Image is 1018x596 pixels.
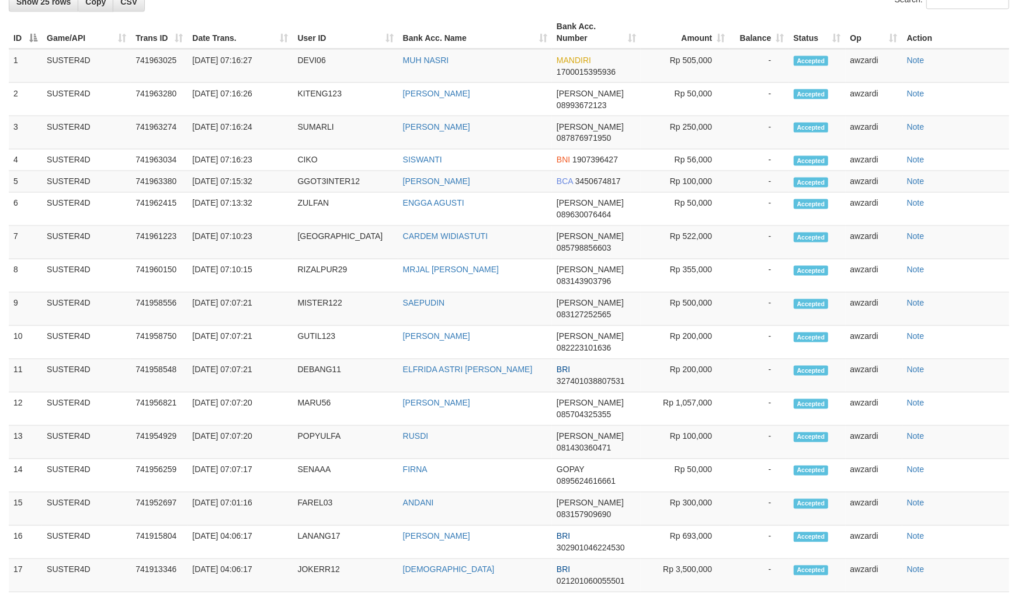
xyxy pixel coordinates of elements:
[846,150,902,171] td: awzardi
[729,116,788,150] td: -
[907,232,925,241] a: Note
[641,226,729,259] td: Rp 522,000
[794,266,829,276] span: Accepted
[9,150,42,171] td: 4
[42,150,131,171] td: SUSTER4D
[575,177,621,186] span: Copy 3450674817 to clipboard
[729,150,788,171] td: -
[557,232,624,241] span: [PERSON_NAME]
[293,193,398,226] td: ZULFAN
[846,16,902,49] th: Op: activate to sort column ascending
[557,477,616,486] span: Copy 0895624616661 to clipboard
[907,432,925,441] a: Note
[789,16,846,49] th: Status: activate to sort column ascending
[641,426,729,459] td: Rp 100,000
[293,150,398,171] td: CIKO
[729,83,788,116] td: -
[794,366,829,376] span: Accepted
[907,465,925,474] a: Note
[293,16,398,49] th: User ID: activate to sort column ascending
[293,359,398,393] td: DEBANG11
[794,178,829,188] span: Accepted
[641,259,729,293] td: Rp 355,000
[293,171,398,193] td: GGOT3INTER12
[557,177,573,186] span: BCA
[794,432,829,442] span: Accepted
[557,532,570,541] span: BRI
[9,459,42,493] td: 14
[293,83,398,116] td: KITENG123
[9,293,42,326] td: 9
[42,193,131,226] td: SUSTER4D
[9,493,42,526] td: 15
[846,326,902,359] td: awzardi
[907,155,925,165] a: Note
[794,399,829,409] span: Accepted
[293,459,398,493] td: SENAAA
[9,559,42,592] td: 17
[403,56,449,65] a: MUH NASRI
[907,532,925,541] a: Note
[641,526,729,559] td: Rp 693,000
[131,83,187,116] td: 741963280
[641,83,729,116] td: Rp 50,000
[729,171,788,193] td: -
[403,122,470,131] a: [PERSON_NAME]
[403,365,533,375] a: ELFRIDA ASTRI [PERSON_NAME]
[641,493,729,526] td: Rp 300,000
[293,559,398,592] td: JOKERR12
[9,259,42,293] td: 8
[641,393,729,426] td: Rp 1,057,000
[131,226,187,259] td: 741961223
[846,193,902,226] td: awzardi
[293,49,398,83] td: DEVI06
[131,293,187,326] td: 741958556
[729,49,788,83] td: -
[729,459,788,493] td: -
[557,365,570,375] span: BRI
[557,465,584,474] span: GOPAY
[403,265,499,275] a: MRJAL [PERSON_NAME]
[794,156,829,166] span: Accepted
[9,83,42,116] td: 2
[293,293,398,326] td: MISTER122
[846,116,902,150] td: awzardi
[131,193,187,226] td: 741962415
[794,199,829,209] span: Accepted
[729,526,788,559] td: -
[187,393,293,426] td: [DATE] 07:07:20
[293,116,398,150] td: SUMARLI
[557,443,611,453] span: Copy 081430360471 to clipboard
[557,277,611,286] span: Copy 083143903796 to clipboard
[9,226,42,259] td: 7
[641,171,729,193] td: Rp 100,000
[187,526,293,559] td: [DATE] 04:06:17
[131,426,187,459] td: 741954929
[131,459,187,493] td: 741956259
[187,116,293,150] td: [DATE] 07:16:24
[42,16,131,49] th: Game/API: activate to sort column ascending
[794,89,829,99] span: Accepted
[557,56,591,65] span: MANDIRI
[557,155,570,165] span: BNI
[846,49,902,83] td: awzardi
[293,226,398,259] td: [GEOGRAPHIC_DATA]
[187,493,293,526] td: [DATE] 07:01:16
[552,16,641,49] th: Bank Acc. Number: activate to sort column ascending
[794,299,829,309] span: Accepted
[794,499,829,509] span: Accepted
[794,233,829,242] span: Accepted
[794,566,829,576] span: Accepted
[557,134,611,143] span: Copy 087876971950 to clipboard
[729,359,788,393] td: -
[907,56,925,65] a: Note
[131,526,187,559] td: 741915804
[557,399,624,408] span: [PERSON_NAME]
[794,332,829,342] span: Accepted
[641,150,729,171] td: Rp 56,000
[846,293,902,326] td: awzardi
[557,410,611,420] span: Copy 085704325355 to clipboard
[907,299,925,308] a: Note
[403,199,464,208] a: ENGGA AGUSTI
[794,532,829,542] span: Accepted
